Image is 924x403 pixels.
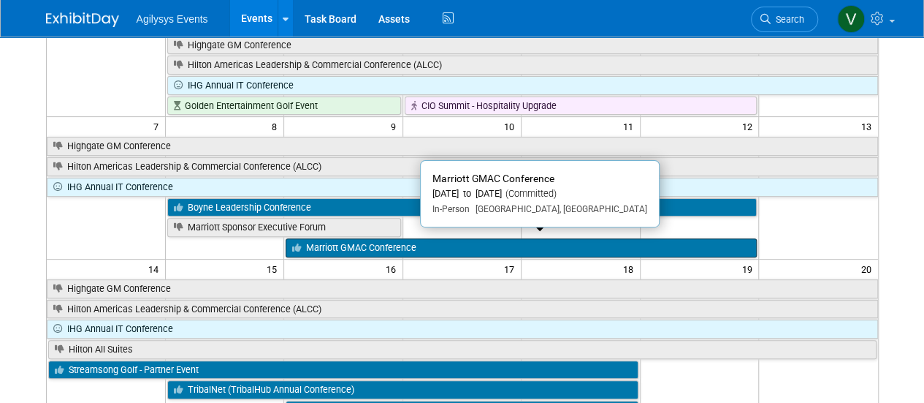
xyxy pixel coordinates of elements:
a: Marriott Sponsor Executive Forum [167,218,401,237]
a: Hilton Americas Leadership & Commercial Conference (ALCC) [167,56,878,75]
a: Highgate GM Conference [47,279,878,298]
span: 8 [270,117,283,135]
span: 7 [152,117,165,135]
a: IHG Annual IT Conference [47,320,878,339]
a: Marriott GMAC Conference [286,238,757,257]
a: Highgate GM Conference [47,137,878,156]
span: 19 [740,260,758,278]
a: IHG Annual IT Conference [167,76,878,95]
span: 12 [740,117,758,135]
span: 9 [389,117,402,135]
img: Vaitiare Munoz [837,5,865,33]
span: Agilysys Events [137,13,208,25]
a: Hilton All Suites [48,340,877,359]
a: Hilton Americas Leadership & Commercial Conference (ALCC) [47,300,878,319]
span: (Committed) [502,188,557,199]
a: Streamsong Golf - Partner Event [48,361,638,380]
a: Search [751,7,818,32]
a: TribalNet (TribalHub Annual Conference) [167,380,638,399]
img: ExhibitDay [46,12,119,27]
span: In-Person [432,204,470,214]
span: Search [771,14,804,25]
a: CIO Summit - Hospitality Upgrade [405,97,757,116]
span: 16 [384,260,402,278]
span: 18 [622,260,640,278]
a: Boyne Leadership Conference [167,198,757,217]
span: 13 [860,117,878,135]
span: [GEOGRAPHIC_DATA], [GEOGRAPHIC_DATA] [470,204,647,214]
span: 15 [265,260,283,278]
a: IHG Annual IT Conference [47,178,878,197]
span: Marriott GMAC Conference [432,173,554,184]
a: Golden Entertainment Golf Event [167,97,401,116]
a: Hilton Americas Leadership & Commercial Conference (ALCC) [47,157,878,176]
span: 10 [503,117,521,135]
span: 20 [860,260,878,278]
span: 14 [147,260,165,278]
span: 11 [622,117,640,135]
span: 17 [503,260,521,278]
div: [DATE] to [DATE] [432,188,647,200]
a: Highgate GM Conference [167,36,878,55]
